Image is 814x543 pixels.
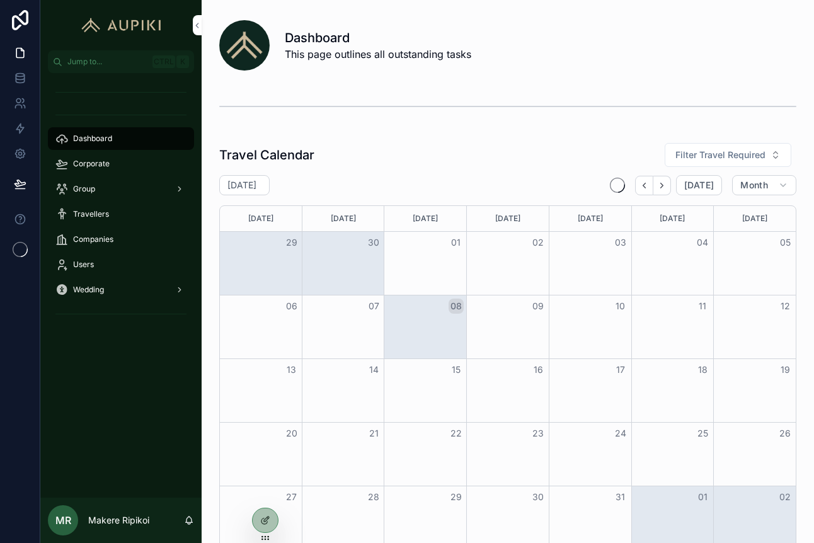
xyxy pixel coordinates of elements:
button: 22 [449,426,464,441]
button: Back [635,176,653,195]
button: 19 [777,362,793,377]
div: [DATE] [469,206,547,231]
button: 27 [284,489,299,505]
span: Jump to... [67,57,147,67]
a: Dashboard [48,127,194,150]
a: Travellers [48,203,194,226]
button: 24 [613,426,628,441]
button: 29 [284,235,299,250]
button: 10 [613,299,628,314]
span: Ctrl [152,55,175,68]
button: Jump to...CtrlK [48,50,194,73]
button: 30 [366,235,381,250]
button: 25 [695,426,710,441]
a: Group [48,178,194,200]
button: Month [732,175,796,195]
button: 08 [449,299,464,314]
button: 05 [777,235,793,250]
button: Next [653,176,671,195]
button: 26 [777,426,793,441]
a: Wedding [48,278,194,301]
button: 30 [530,489,546,505]
h1: Dashboard [285,29,471,47]
span: Corporate [73,159,110,169]
button: 12 [777,299,793,314]
span: Group [73,184,95,194]
button: 06 [284,299,299,314]
button: 28 [366,489,381,505]
button: 02 [777,489,793,505]
a: Corporate [48,152,194,175]
img: App logo [76,15,167,35]
div: [DATE] [551,206,629,231]
span: This page outlines all outstanding tasks [285,47,471,62]
button: 16 [530,362,546,377]
h2: [DATE] [227,179,256,191]
span: Filter Travel Required [675,149,765,161]
button: 02 [530,235,546,250]
a: Companies [48,228,194,251]
p: Makere Ripikoi [88,514,149,527]
button: 15 [449,362,464,377]
button: 11 [695,299,710,314]
button: 01 [449,235,464,250]
span: Month [740,180,768,191]
span: [DATE] [684,180,714,191]
button: 04 [695,235,710,250]
button: 07 [366,299,381,314]
button: 03 [613,235,628,250]
span: Companies [73,234,113,244]
button: Select Button [665,143,791,167]
button: 29 [449,489,464,505]
span: Wedding [73,285,104,295]
span: K [178,57,188,67]
span: Dashboard [73,134,112,144]
button: 09 [530,299,546,314]
button: 18 [695,362,710,377]
div: scrollable content [40,73,202,340]
div: [DATE] [304,206,382,231]
a: Users [48,253,194,276]
div: [DATE] [222,206,300,231]
button: 17 [613,362,628,377]
span: Users [73,260,94,270]
button: 23 [530,426,546,441]
h1: Travel Calendar [219,146,314,164]
button: 21 [366,426,381,441]
span: Travellers [73,209,109,219]
div: [DATE] [386,206,464,231]
div: [DATE] [634,206,712,231]
button: [DATE] [676,175,722,195]
button: 01 [695,489,710,505]
span: MR [55,513,71,528]
div: [DATE] [716,206,794,231]
button: 14 [366,362,381,377]
button: 20 [284,426,299,441]
button: 31 [613,489,628,505]
button: 13 [284,362,299,377]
